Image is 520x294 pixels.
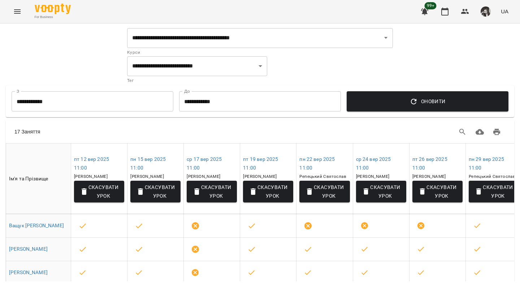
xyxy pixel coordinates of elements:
[425,2,437,9] span: 99+
[74,174,108,179] span: [PERSON_NAME]
[130,174,164,179] span: [PERSON_NAME]
[136,183,175,200] span: Скасувати Урок
[192,183,231,200] span: Скасувати Урок
[35,15,71,19] span: For Business
[501,8,508,15] span: UA
[74,156,109,171] a: пт 12 вер 202511:00
[127,77,267,84] p: Тег
[187,156,222,171] a: ср 17 вер 202511:00
[187,181,237,202] button: Скасувати Урок
[469,174,515,179] span: Репецький Святослав
[412,156,447,171] a: пт 26 вер 202511:00
[356,181,406,202] button: Скасувати Урок
[9,223,64,228] a: Ващук [PERSON_NAME]
[454,123,471,141] button: Search
[74,181,124,202] button: Скасувати Урок
[187,174,220,179] span: [PERSON_NAME]
[243,174,277,179] span: [PERSON_NAME]
[9,175,68,183] div: Ім'я та Прізвище
[469,181,519,202] button: Скасувати Урок
[488,123,506,141] button: Друк
[80,183,118,200] span: Скасувати Урок
[347,91,508,111] button: Оновити
[9,246,48,252] a: [PERSON_NAME]
[9,3,26,20] button: Menu
[249,183,287,200] span: Скасувати Урок
[356,156,391,171] a: ср 24 вер 202511:00
[299,156,335,171] a: пн 22 вер 202511:00
[299,174,346,179] span: Репецький Святослав
[130,181,181,202] button: Скасувати Урок
[418,183,457,200] span: Скасувати Урок
[352,97,503,106] span: Оновити
[9,269,48,275] a: [PERSON_NAME]
[469,156,504,171] a: пн 29 вер 202511:00
[14,128,247,135] div: 17 Заняття
[481,6,491,17] img: 0dd478c4912f2f2e7b05d6c829fd2aac.png
[474,183,513,200] span: Скасувати Урок
[127,49,393,56] p: Курси
[498,5,511,18] button: UA
[356,174,390,179] span: [PERSON_NAME]
[6,120,514,143] div: Table Toolbar
[362,183,400,200] span: Скасувати Урок
[412,181,463,202] button: Скасувати Урок
[305,183,344,200] span: Скасувати Урок
[243,181,293,202] button: Скасувати Урок
[471,123,489,141] button: Завантажити CSV
[412,174,446,179] span: [PERSON_NAME]
[130,156,166,171] a: пн 15 вер 202511:00
[299,181,350,202] button: Скасувати Урок
[35,4,71,14] img: Voopty Logo
[243,156,278,171] a: пт 19 вер 202511:00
